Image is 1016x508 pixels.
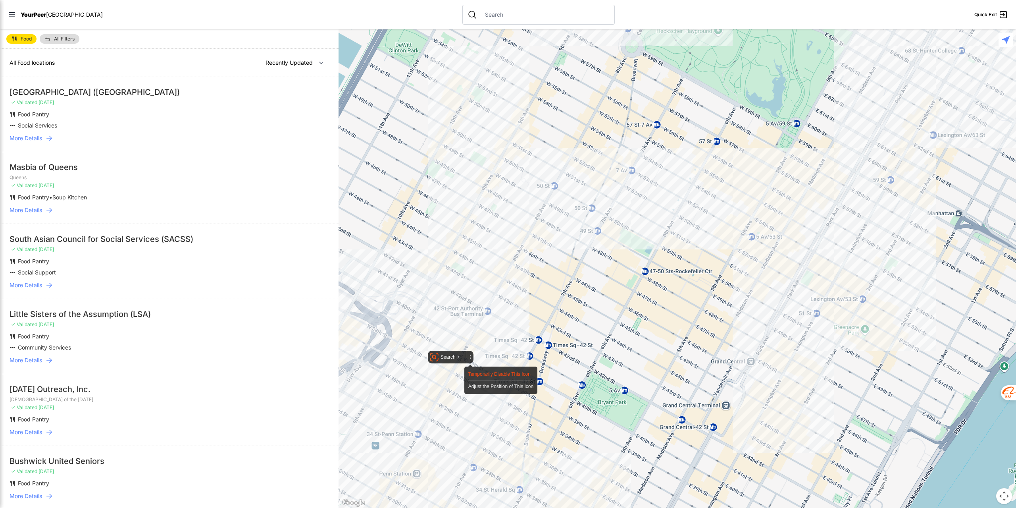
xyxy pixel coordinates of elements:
[341,498,367,508] a: Open this area in Google Maps (opens a new window)
[11,468,37,474] span: ✓ Validated
[11,182,37,188] span: ✓ Validated
[974,12,997,18] span: Quick Exit
[10,162,329,173] div: Masbia of Queens
[10,309,329,320] div: Little Sisters of the Assumption (LSA)
[38,468,54,474] span: [DATE]
[38,99,54,105] span: [DATE]
[10,428,329,436] a: More Details
[10,428,42,436] span: More Details
[38,246,54,252] span: [DATE]
[18,194,49,201] span: Food Pantry
[10,492,42,500] span: More Details
[11,321,37,327] span: ✓ Validated
[54,37,75,41] span: All Filters
[40,34,79,44] a: All Filters
[18,258,49,265] span: Food Pantry
[52,194,87,201] span: Soup Kitchen
[21,11,46,18] span: YourPeer
[18,333,49,340] span: Food Pantry
[468,383,534,390] div: Adjust the Position of This Icon
[10,59,55,66] span: All Food locations
[10,356,329,364] a: More Details
[996,488,1012,504] button: Map camera controls
[21,37,32,41] span: Food
[10,281,329,289] a: More Details
[18,122,57,129] span: Social Services
[10,396,329,403] p: [DEMOGRAPHIC_DATA] of the [DATE]
[429,352,439,362] img: svg+xml,%3Csvg%20xmlns%3D%22http%3A%2F%2Fwww.w3.org%2F2000%2Fsvg%22%20width%3D%2224%22%20height%3...
[10,356,42,364] span: More Details
[18,111,49,118] span: Food Pantry
[10,384,329,395] div: [DATE] Outreach, Inc.
[11,404,37,410] span: ✓ Validated
[10,234,329,245] div: South Asian Council for Social Services (SACSS)
[18,416,49,423] span: Food Pantry
[49,194,52,201] span: •
[10,206,42,214] span: More Details
[480,11,610,19] input: Search
[38,404,54,410] span: [DATE]
[46,11,103,18] span: [GEOGRAPHIC_DATA]
[11,99,37,105] span: ✓ Validated
[10,492,329,500] a: More Details
[18,480,49,487] span: Food Pantry
[11,246,37,252] span: ✓ Validated
[38,182,54,188] span: [DATE]
[468,371,534,378] div: Temporarily Disable This Icon
[10,456,329,467] div: Bushwick United Seniors
[10,281,42,289] span: More Details
[18,344,71,351] span: Community Services
[21,12,103,17] a: YourPeer[GEOGRAPHIC_DATA]
[456,355,460,359] img: png;base64,iVBORw0KGgoAAAANSUhEUgAAAMgAAADIAgMAAADQNkYNAAAAAXNSR0IArs4c6QAAAARnQU1BAACxjwv8YQUAAA...
[341,498,367,508] img: Google
[441,353,456,361] span: Search
[468,355,472,359] img: png;base64,iVBORw0KGgoAAAANSUhEUgAAAMgAAADICAQAAAAHUWYVAAAAAXNSR0IArs4c6QAAAohJREFUeNrt3VFu2zAQBF...
[10,87,329,98] div: [GEOGRAPHIC_DATA] ([GEOGRAPHIC_DATA])
[38,321,54,327] span: [DATE]
[974,10,1008,19] a: Quick Exit
[6,34,37,44] a: Food
[10,134,329,142] a: More Details
[10,206,329,214] a: More Details
[10,134,42,142] span: More Details
[10,174,329,181] p: Queens
[18,269,56,276] span: Social Support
